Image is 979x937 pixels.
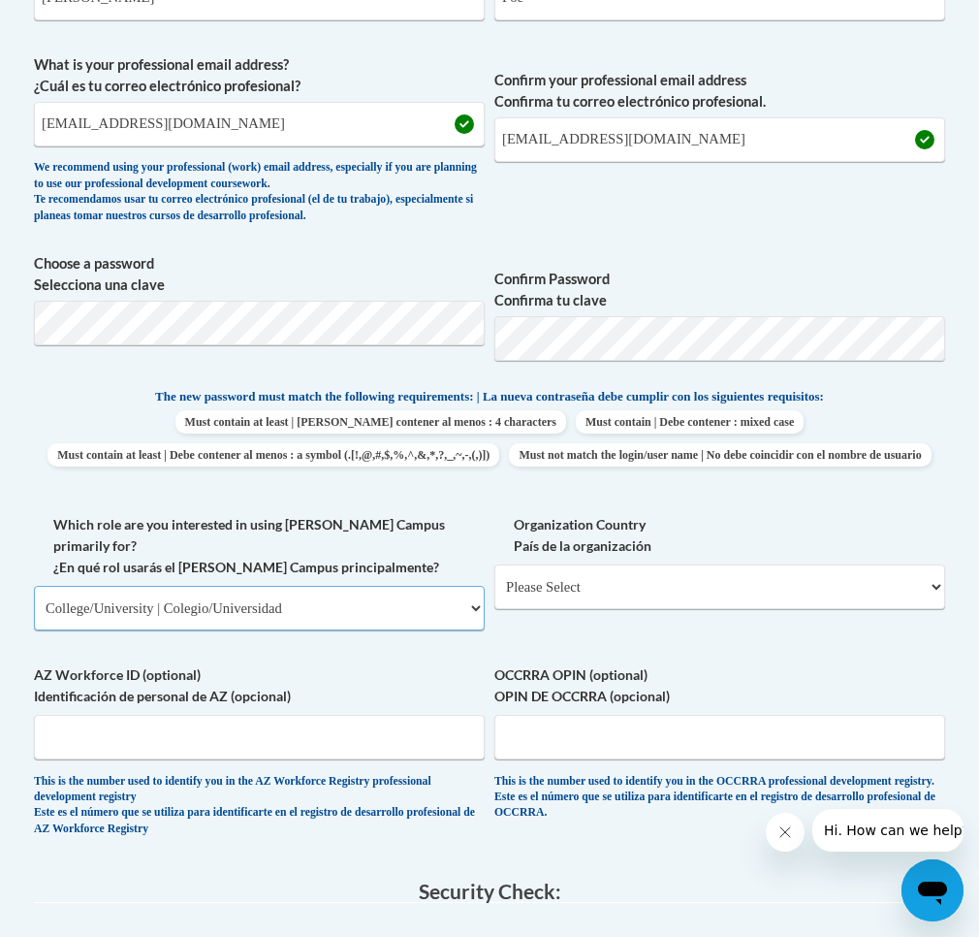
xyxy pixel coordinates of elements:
[576,410,804,434] span: Must contain | Debe contener : mixed case
[494,664,945,707] label: OCCRRA OPIN (optional) OPIN DE OCCRRA (opcional)
[419,879,561,903] span: Security Check:
[901,859,963,921] iframe: Button to launch messaging window
[494,117,945,162] input: Required
[34,54,485,97] label: What is your professional email address? ¿Cuál es tu correo electrónico profesional?
[155,388,824,405] span: The new password must match the following requirements: | La nueva contraseña debe cumplir con lo...
[34,664,485,707] label: AZ Workforce ID (optional) Identificación de personal de AZ (opcional)
[494,269,945,311] label: Confirm Password Confirma tu clave
[175,410,566,434] span: Must contain at least | [PERSON_NAME] contener al menos : 4 characters
[34,253,485,296] label: Choose a password Selecciona una clave
[494,514,945,557] label: Organization Country País de la organización
[812,809,963,852] iframe: Message from company
[34,160,485,224] div: We recommend using your professional (work) email address, especially if you are planning to use ...
[34,102,485,146] input: Metadata input
[509,443,931,467] span: Must not match the login/user name | No debe coincidir con el nombre de usuario
[494,70,945,113] label: Confirm your professional email address Confirma tu correo electrónico profesional.
[47,443,499,467] span: Must contain at least | Debe contener al menos : a symbol (.[!,@,#,$,%,^,&,*,?,_,~,-,(,)])
[34,774,485,838] div: This is the number used to identify you in the AZ Workforce Registry professional development reg...
[12,14,157,29] span: Hi. How can we help?
[494,774,945,822] div: This is the number used to identify you in the OCCRRA professional development registry. Este es ...
[766,813,805,852] iframe: Close message
[34,514,485,578] label: Which role are you interested in using [PERSON_NAME] Campus primarily for? ¿En qué rol usarás el ...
